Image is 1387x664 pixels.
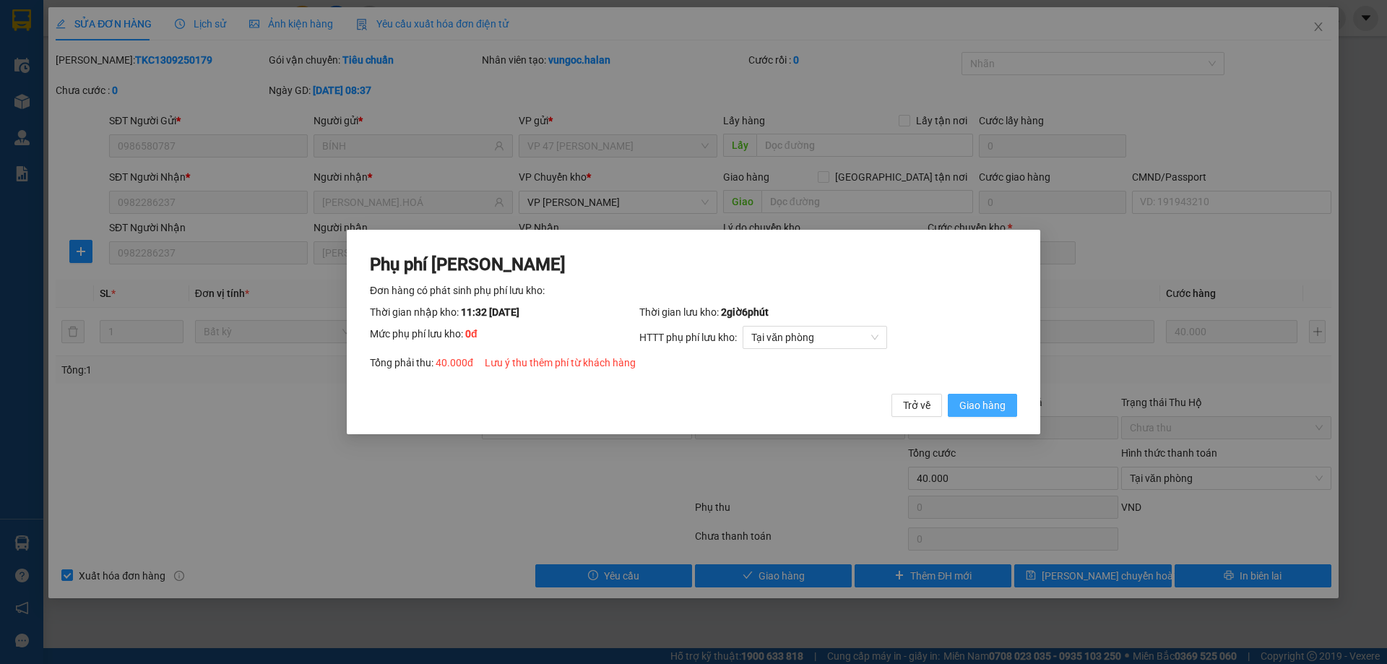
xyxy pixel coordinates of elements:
span: Tại văn phòng [751,327,878,348]
div: Tổng phải thu: [370,355,1017,371]
button: Giao hàng [948,394,1017,417]
div: Thời gian lưu kho: [639,304,1017,320]
button: Trở về [891,394,942,417]
span: Giao hàng [959,397,1006,413]
span: 2 giờ 6 phút [721,306,769,318]
img: logo.jpg [18,18,126,90]
span: Trở về [903,397,930,413]
b: GỬI : VP [GEOGRAPHIC_DATA] [18,98,215,147]
li: 271 - [PERSON_NAME] - [GEOGRAPHIC_DATA] - [GEOGRAPHIC_DATA] [135,35,604,53]
span: Lưu ý thu thêm phí từ khách hàng [485,357,636,368]
span: 0 đ [465,328,478,340]
div: Mức phụ phí lưu kho: [370,326,639,349]
div: Đơn hàng có phát sinh phụ phí lưu kho: [370,283,1017,298]
span: 40.000 đ [436,357,473,368]
div: HTTT phụ phí lưu kho: [639,326,1017,349]
span: 11:32 [DATE] [461,306,519,318]
div: Thời gian nhập kho: [370,304,639,320]
span: Phụ phí [PERSON_NAME] [370,254,566,275]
